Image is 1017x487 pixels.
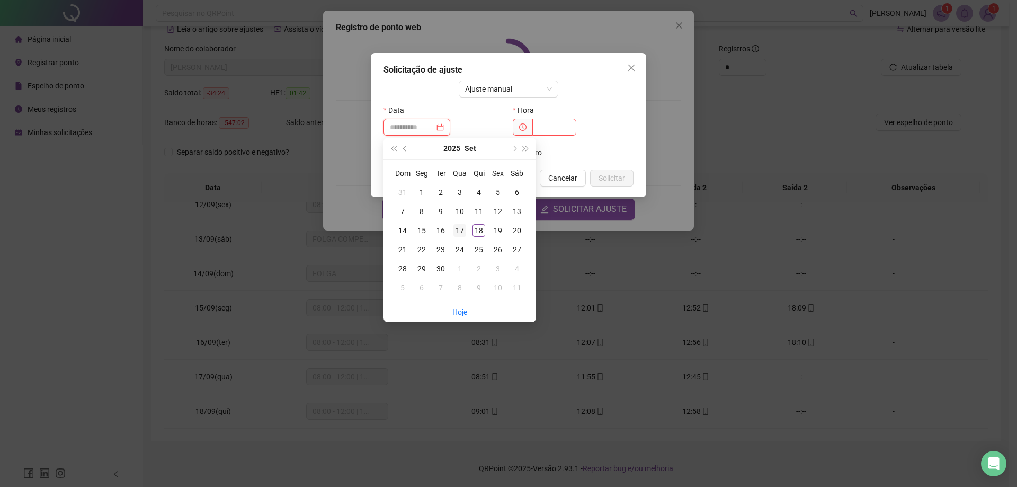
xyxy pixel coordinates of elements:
div: 26 [492,243,504,256]
div: 19 [492,224,504,237]
div: 7 [396,205,409,218]
div: Solicitação de ajuste [383,64,634,76]
div: 2 [472,262,485,275]
td: 2025-09-04 [469,183,488,202]
div: 7 [434,281,447,294]
th: Qui [469,164,488,183]
div: 8 [453,281,466,294]
td: 2025-10-09 [469,278,488,297]
td: 2025-09-27 [507,240,527,259]
div: 29 [415,262,428,275]
div: 11 [472,205,485,218]
td: 2025-10-07 [431,278,450,297]
td: 2025-09-30 [431,259,450,278]
div: 3 [492,262,504,275]
div: 27 [511,243,523,256]
div: 14 [396,224,409,237]
div: 9 [472,281,485,294]
div: 6 [511,186,523,199]
div: 1 [453,262,466,275]
div: 10 [492,281,504,294]
td: 2025-09-03 [450,183,469,202]
div: 28 [396,262,409,275]
div: 11 [511,281,523,294]
div: 25 [472,243,485,256]
td: 2025-09-29 [412,259,431,278]
td: 2025-10-04 [507,259,527,278]
div: 1 [415,186,428,199]
td: 2025-10-01 [450,259,469,278]
div: 10 [453,205,466,218]
div: 17 [453,224,466,237]
span: clock-circle [519,123,527,131]
a: Hoje [452,308,467,316]
button: year panel [443,138,460,159]
td: 2025-09-15 [412,221,431,240]
th: Ter [431,164,450,183]
button: Solicitar [590,170,634,187]
td: 2025-09-01 [412,183,431,202]
button: super-next-year [520,138,532,159]
td: 2025-09-24 [450,240,469,259]
div: 12 [492,205,504,218]
label: Hora [513,102,541,119]
td: 2025-09-21 [393,240,412,259]
th: Dom [393,164,412,183]
th: Qua [450,164,469,183]
div: 18 [472,224,485,237]
span: Cancelar [548,172,577,184]
td: 2025-09-09 [431,202,450,221]
div: 4 [511,262,523,275]
td: 2025-09-13 [507,202,527,221]
button: prev-year [399,138,411,159]
td: 2025-08-31 [393,183,412,202]
td: 2025-09-26 [488,240,507,259]
td: 2025-10-06 [412,278,431,297]
td: 2025-09-10 [450,202,469,221]
div: 30 [434,262,447,275]
td: 2025-09-05 [488,183,507,202]
div: 8 [415,205,428,218]
span: close [627,64,636,72]
td: 2025-10-10 [488,278,507,297]
label: Data [383,102,411,119]
td: 2025-10-08 [450,278,469,297]
div: 24 [453,243,466,256]
td: 2025-09-20 [507,221,527,240]
td: 2025-09-28 [393,259,412,278]
td: 2025-09-16 [431,221,450,240]
button: next-year [508,138,520,159]
span: Ajuste manual [465,81,552,97]
td: 2025-10-05 [393,278,412,297]
td: 2025-09-14 [393,221,412,240]
td: 2025-09-06 [507,183,527,202]
th: Sex [488,164,507,183]
th: Seg [412,164,431,183]
button: Close [623,59,640,76]
button: month panel [465,138,476,159]
td: 2025-09-25 [469,240,488,259]
td: 2025-10-03 [488,259,507,278]
td: 2025-09-19 [488,221,507,240]
div: 2 [434,186,447,199]
td: 2025-09-18 [469,221,488,240]
button: super-prev-year [388,138,399,159]
td: 2025-10-11 [507,278,527,297]
td: 2025-10-02 [469,259,488,278]
div: 5 [492,186,504,199]
div: Open Intercom Messenger [981,451,1006,476]
td: 2025-09-08 [412,202,431,221]
div: 13 [511,205,523,218]
div: 5 [396,281,409,294]
td: 2025-09-17 [450,221,469,240]
div: 6 [415,281,428,294]
div: 31 [396,186,409,199]
td: 2025-09-11 [469,202,488,221]
div: 21 [396,243,409,256]
div: 22 [415,243,428,256]
td: 2025-09-23 [431,240,450,259]
td: 2025-09-22 [412,240,431,259]
div: 9 [434,205,447,218]
td: 2025-09-02 [431,183,450,202]
div: 15 [415,224,428,237]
